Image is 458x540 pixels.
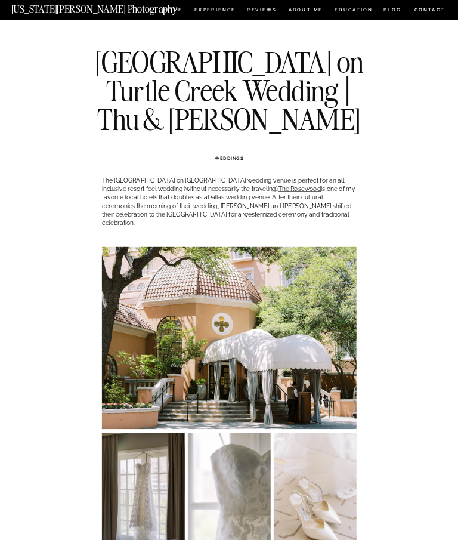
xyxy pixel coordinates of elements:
[162,8,184,14] a: HOME
[288,8,323,14] a: ABOUT ME
[102,176,357,227] p: The [GEOGRAPHIC_DATA] on [GEOGRAPHIC_DATA] wedding venue is perfect for an all-inclusive resort f...
[215,156,243,161] a: WEDDINGS
[11,4,203,10] a: [US_STATE][PERSON_NAME] Photography
[414,6,445,14] a: CONTACT
[208,193,270,200] a: Dallas wedding venue
[194,8,234,14] a: Experience
[383,8,402,14] a: BLOG
[278,185,321,192] a: The Rosewood
[247,8,276,14] a: REVIEWS
[91,47,368,134] h1: [GEOGRAPHIC_DATA] on Turtle Creek Wedding | Thu & [PERSON_NAME]
[333,8,373,14] a: EDUCATION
